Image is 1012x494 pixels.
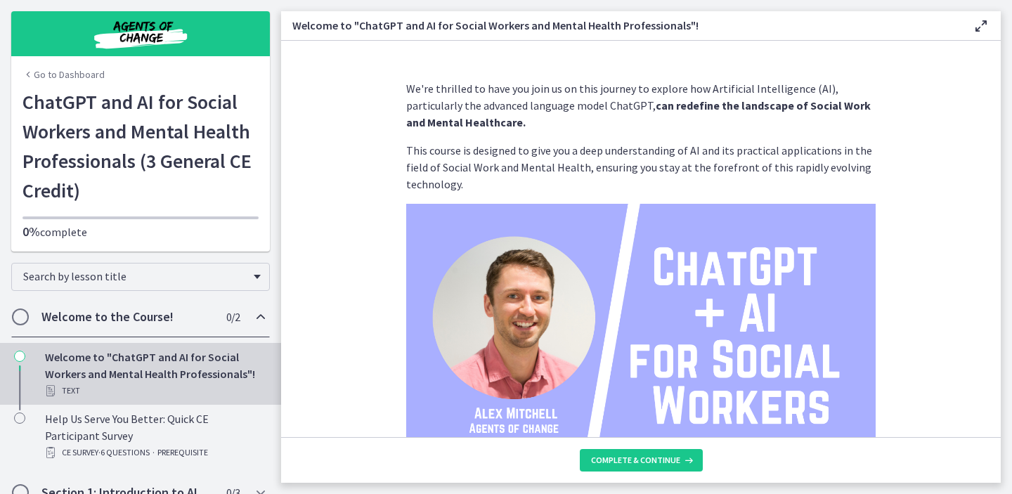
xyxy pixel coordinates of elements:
[580,449,703,472] button: Complete & continue
[45,410,264,461] div: Help Us Serve You Better: Quick CE Participant Survey
[23,269,247,283] span: Search by lesson title
[226,308,240,325] span: 0 / 2
[45,382,264,399] div: Text
[153,444,155,461] span: ·
[41,308,213,325] h2: Welcome to the Course!
[406,204,876,468] img: ChatGPT____AI__for_Social__Workers.png
[56,17,225,51] img: Agents of Change
[406,142,876,193] p: This course is designed to give you a deep understanding of AI and its practical applications in ...
[406,80,876,131] p: We're thrilled to have you join us on this journey to explore how Artificial Intelligence (AI), p...
[98,444,150,461] span: · 6 Questions
[22,223,259,240] p: complete
[157,444,208,461] span: PREREQUISITE
[45,444,264,461] div: CE Survey
[22,87,259,205] h1: ChatGPT and AI for Social Workers and Mental Health Professionals (3 General CE Credit)
[45,349,264,399] div: Welcome to "ChatGPT and AI for Social Workers and Mental Health Professionals"!
[292,17,950,34] h3: Welcome to "ChatGPT and AI for Social Workers and Mental Health Professionals"!
[22,223,40,240] span: 0%
[22,67,105,82] a: Go to Dashboard
[11,263,270,291] div: Search by lesson title
[591,455,680,466] span: Complete & continue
